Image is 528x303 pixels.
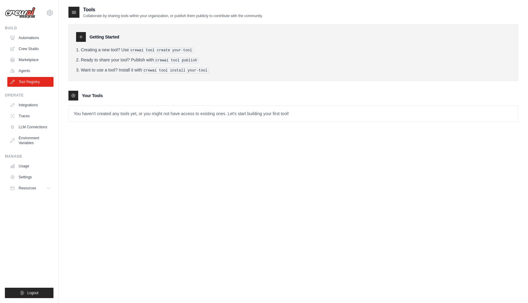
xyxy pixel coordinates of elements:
[76,67,511,73] li: Want to use a tool? Install it with
[7,172,53,182] a: Settings
[5,288,53,298] button: Logout
[129,48,194,53] pre: crewai tool create your-tool
[5,154,53,159] div: Manage
[7,44,53,54] a: Crew Studio
[5,26,53,31] div: Build
[90,34,119,40] h3: Getting Started
[7,161,53,171] a: Usage
[7,183,53,193] button: Resources
[142,68,209,73] pre: crewai tool install your-tool
[7,133,53,148] a: Environment Variables
[7,111,53,121] a: Traces
[27,290,38,295] span: Logout
[7,100,53,110] a: Integrations
[69,106,518,122] p: You haven't created any tools yet, or you might not have access to existing ones. Let's start bui...
[7,77,53,87] a: Tool Registry
[7,122,53,132] a: LLM Connections
[5,93,53,98] div: Operate
[19,186,36,191] span: Resources
[83,6,263,13] h2: Tools
[83,13,263,18] p: Collaborate by sharing tools within your organization, or publish them publicly to contribute wit...
[76,47,511,53] li: Creating a new tool? Use
[154,58,199,63] pre: crewai tool publish
[5,7,35,19] img: Logo
[7,66,53,76] a: Agents
[76,57,511,63] li: Ready to share your tool? Publish with
[82,93,103,99] h3: Your Tools
[7,55,53,65] a: Marketplace
[7,33,53,43] a: Automations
